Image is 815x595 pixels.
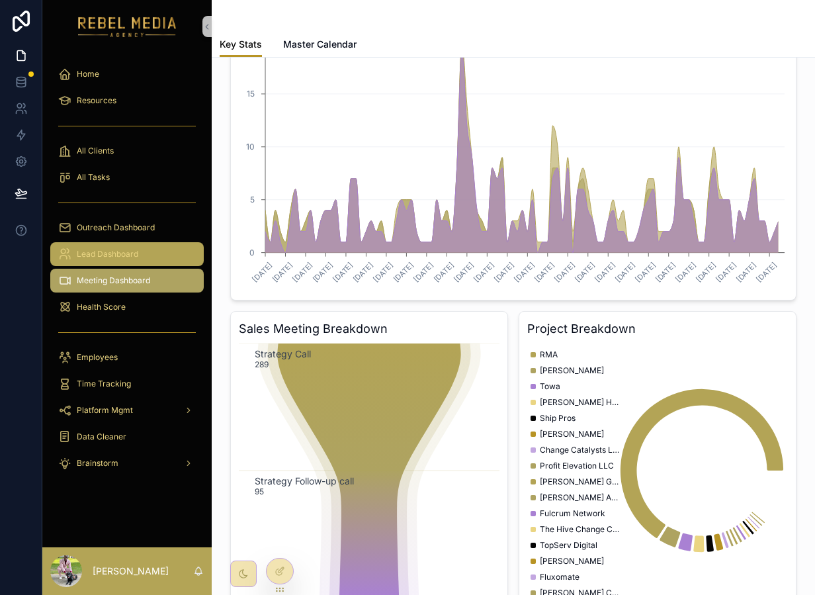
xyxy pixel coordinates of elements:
span: Resources [77,95,116,106]
text: [DATE] [492,260,516,284]
span: Change Catalysts LLC [540,445,619,455]
a: Home [50,62,204,86]
text: [DATE] [553,260,577,284]
text: [DATE] [573,260,597,284]
a: Brainstorm [50,451,204,475]
span: Health Score [77,302,126,312]
span: Profit Elevation LLC [540,461,614,471]
span: Home [77,69,99,79]
span: [PERSON_NAME] [540,365,604,376]
text: [DATE] [634,260,658,284]
span: Fulcrum Network [540,508,605,519]
a: Health Score [50,295,204,319]
a: Meeting Dashboard [50,269,204,293]
span: Brainstorm [77,458,118,469]
span: Key Stats [220,38,262,51]
span: Master Calendar [283,38,357,51]
span: The Hive Change Consultancy Ltd [540,524,619,535]
span: [PERSON_NAME] Group LLC [540,477,619,487]
img: App logo [78,16,177,37]
span: Time Tracking [77,379,131,389]
text: [DATE] [674,260,698,284]
text: [DATE] [311,260,335,284]
span: Towa [540,381,560,392]
a: Employees [50,345,204,369]
h3: Sales Meeting Breakdown [239,320,499,338]
text: [DATE] [755,260,779,284]
text: 95 [255,486,264,496]
span: Lead Dashboard [77,249,138,259]
text: [DATE] [734,260,758,284]
div: chart [239,38,788,292]
a: All Tasks [50,165,204,189]
span: Platform Mgmt [77,405,133,416]
text: [DATE] [351,260,375,284]
span: [PERSON_NAME] [540,556,604,567]
text: [DATE] [593,260,617,284]
text: [DATE] [452,260,476,284]
span: Outreach Dashboard [77,222,155,233]
tspan: 5 [250,195,255,205]
span: RMA [540,349,558,360]
span: Data Cleaner [77,432,126,442]
text: 289 [255,359,269,369]
span: TopServ Digital [540,540,597,551]
a: Key Stats [220,32,262,58]
a: Lead Dashboard [50,242,204,266]
span: Meeting Dashboard [77,275,150,286]
tspan: 10 [246,142,255,152]
span: [PERSON_NAME] Healthcare Advisors [540,397,619,408]
div: scrollable content [42,53,212,492]
span: Fluxomate [540,572,579,582]
a: Data Cleaner [50,425,204,449]
a: Master Calendar [283,32,357,59]
text: [DATE] [714,260,738,284]
text: [DATE] [250,260,274,284]
text: Strategy Follow-up call [255,475,354,487]
text: [DATE] [613,260,637,284]
span: [PERSON_NAME] And Associates [540,492,619,503]
text: [DATE] [392,260,415,284]
text: [DATE] [654,260,677,284]
a: Outreach Dashboard [50,216,204,240]
span: All Clients [77,146,114,156]
span: All Tasks [77,172,110,183]
a: All Clients [50,139,204,163]
a: Time Tracking [50,372,204,396]
span: [PERSON_NAME] [540,429,604,439]
text: [DATE] [694,260,718,284]
text: [DATE] [533,260,556,284]
text: [DATE] [472,260,496,284]
span: Ship Pros [540,413,576,424]
text: [DATE] [331,260,355,284]
h3: Project Breakdown [527,320,788,338]
tspan: 15 [247,89,255,99]
tspan: 0 [249,248,255,257]
text: [DATE] [271,260,294,284]
a: Resources [50,89,204,113]
span: Employees [77,352,118,363]
text: [DATE] [513,260,536,284]
text: [DATE] [411,260,435,284]
p: [PERSON_NAME] [93,565,169,578]
text: [DATE] [290,260,314,284]
a: Platform Mgmt [50,398,204,422]
text: [DATE] [432,260,456,284]
text: [DATE] [371,260,395,284]
text: Strategy Call [255,348,311,360]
